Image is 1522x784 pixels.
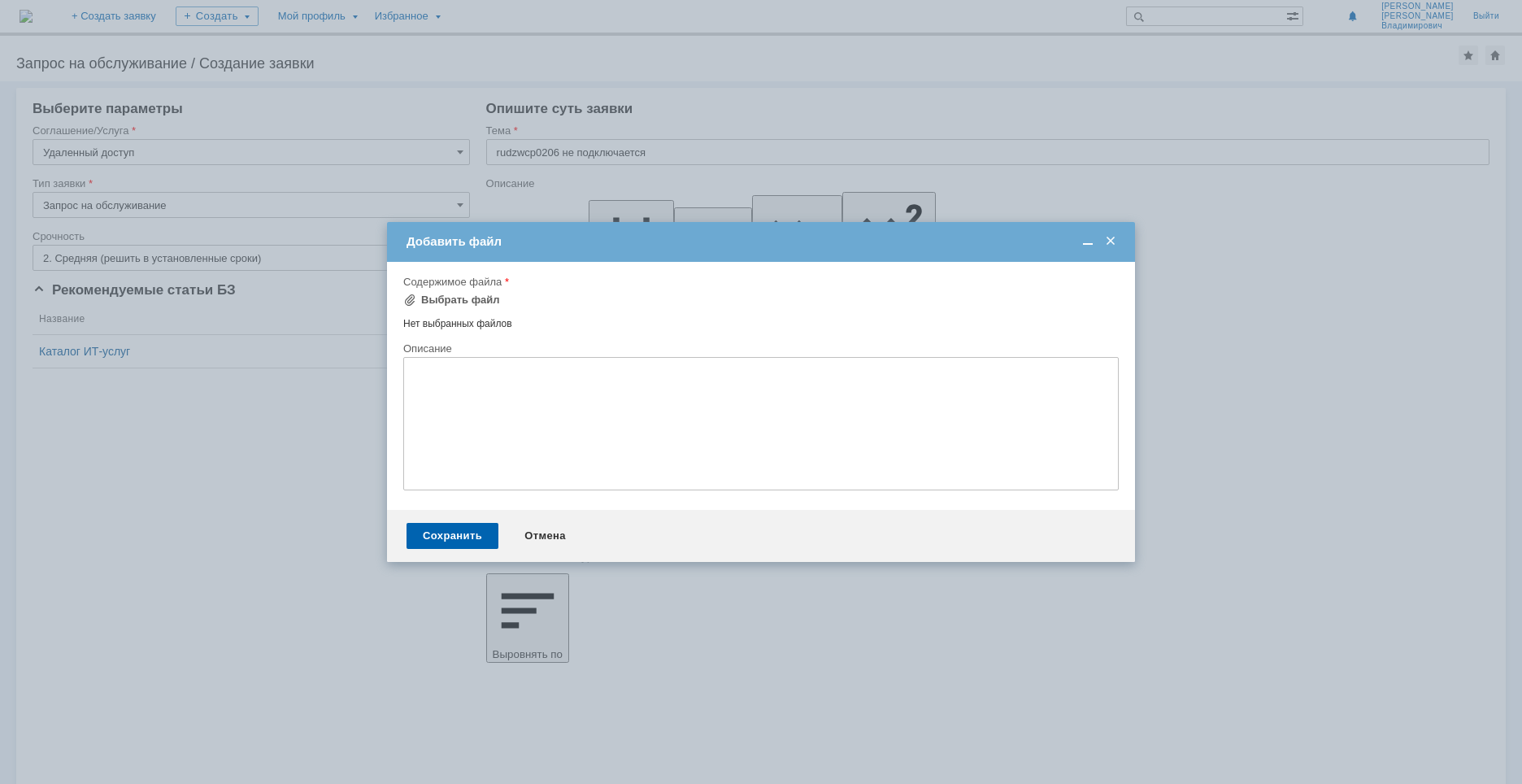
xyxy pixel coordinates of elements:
div: Нет выбранных файлов [403,311,1119,330]
div: Выбрать файл [421,294,500,307]
div: Не подключается удаленный рабочий стол на rudzwcp0206. [7,7,237,33]
span: Свернуть (Ctrl + M) [1080,234,1096,249]
div: Описание [403,343,1115,354]
div: Содержимое файла [403,277,1115,287]
span: Закрыть [1102,234,1119,249]
div: Добавить файл [407,234,1119,249]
